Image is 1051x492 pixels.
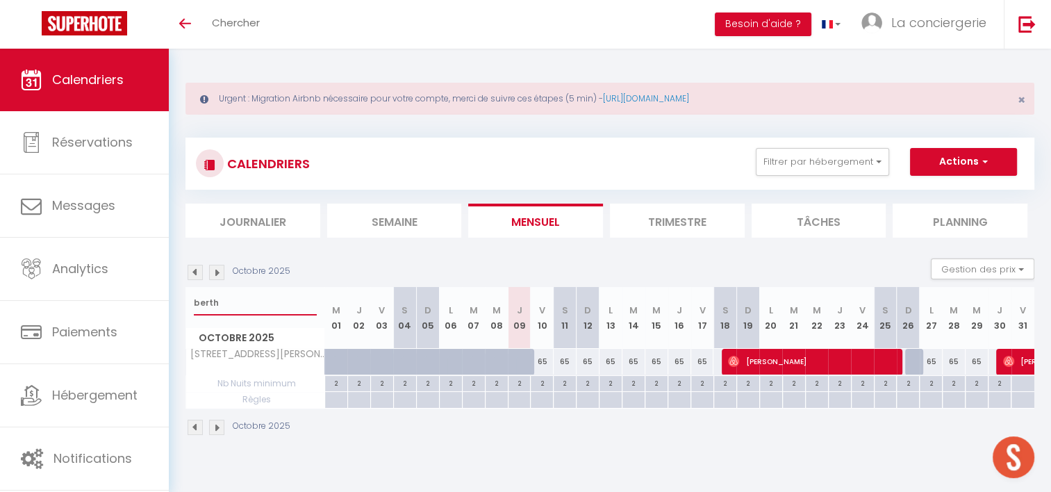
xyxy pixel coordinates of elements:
[973,304,981,317] abbr: M
[756,148,889,176] button: Filtrer par hébergement
[577,349,599,375] div: 65
[486,376,508,389] div: 2
[577,287,599,349] th: 12
[897,287,920,349] th: 26
[736,287,759,349] th: 19
[859,304,866,317] abbr: V
[910,148,1017,176] button: Actions
[610,204,745,238] li: Trimestre
[622,287,645,349] th: 14
[1018,94,1025,106] button: Close
[449,304,453,317] abbr: L
[737,376,759,389] div: 2
[493,304,501,317] abbr: M
[327,204,462,238] li: Semaine
[554,376,576,389] div: 2
[677,304,682,317] abbr: J
[783,376,805,389] div: 2
[714,376,736,389] div: 2
[417,376,439,389] div: 2
[370,287,393,349] th: 03
[42,11,127,35] img: Super Booking
[668,349,691,375] div: 65
[893,204,1027,238] li: Planning
[424,304,431,317] abbr: D
[713,287,736,349] th: 18
[943,376,965,389] div: 2
[769,304,773,317] abbr: L
[759,287,782,349] th: 20
[462,287,485,349] th: 07
[966,349,988,375] div: 65
[988,376,1011,389] div: 2
[851,287,874,349] th: 24
[470,304,478,317] abbr: M
[752,204,886,238] li: Tâches
[188,349,327,359] span: [STREET_ADDRESS][PERSON_NAME] · [GEOGRAPHIC_DATA] : spacieux et calme avec parking privé
[393,287,416,349] th: 04
[531,287,554,349] th: 10
[325,287,348,349] th: 01
[52,386,138,404] span: Hébergement
[891,14,986,31] span: La conciergerie
[722,304,728,317] abbr: S
[508,287,531,349] th: 09
[599,376,622,389] div: 2
[347,287,370,349] th: 02
[993,436,1034,478] div: Ouvrir le chat
[829,376,851,389] div: 2
[531,349,554,375] div: 65
[599,287,622,349] th: 13
[233,265,290,278] p: Octobre 2025
[790,304,798,317] abbr: M
[348,376,370,389] div: 2
[988,287,1011,349] th: 30
[52,323,117,341] span: Paiements
[852,376,874,389] div: 2
[920,287,943,349] th: 27
[715,13,811,36] button: Besoin d'aide ?
[1018,15,1036,33] img: logout
[837,304,843,317] abbr: J
[394,376,416,389] div: 2
[186,376,324,391] span: Nb Nuits minimum
[554,287,577,349] th: 11
[463,376,485,389] div: 2
[931,259,1034,279] button: Gestion des prix
[691,349,714,375] div: 65
[371,376,393,389] div: 2
[332,304,340,317] abbr: M
[966,376,988,389] div: 2
[186,392,324,407] span: Règles
[728,348,896,375] span: [PERSON_NAME]
[416,287,439,349] th: 05
[691,376,713,389] div: 2
[813,304,821,317] abbr: M
[645,287,668,349] th: 15
[645,349,668,375] div: 65
[861,13,882,33] img: ...
[904,304,911,317] abbr: D
[1020,304,1026,317] abbr: V
[966,287,988,349] th: 29
[622,349,645,375] div: 65
[929,304,933,317] abbr: L
[1011,287,1034,349] th: 31
[379,304,385,317] abbr: V
[609,304,613,317] abbr: L
[52,197,115,214] span: Messages
[584,304,591,317] abbr: D
[212,15,260,30] span: Chercher
[875,376,897,389] div: 2
[233,420,290,433] p: Octobre 2025
[52,71,124,88] span: Calendriers
[805,287,828,349] th: 22
[52,133,133,151] span: Réservations
[782,287,805,349] th: 21
[950,304,958,317] abbr: M
[668,287,691,349] th: 16
[485,287,508,349] th: 08
[224,148,310,179] h3: CALENDRIERS
[882,304,888,317] abbr: S
[577,376,599,389] div: 2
